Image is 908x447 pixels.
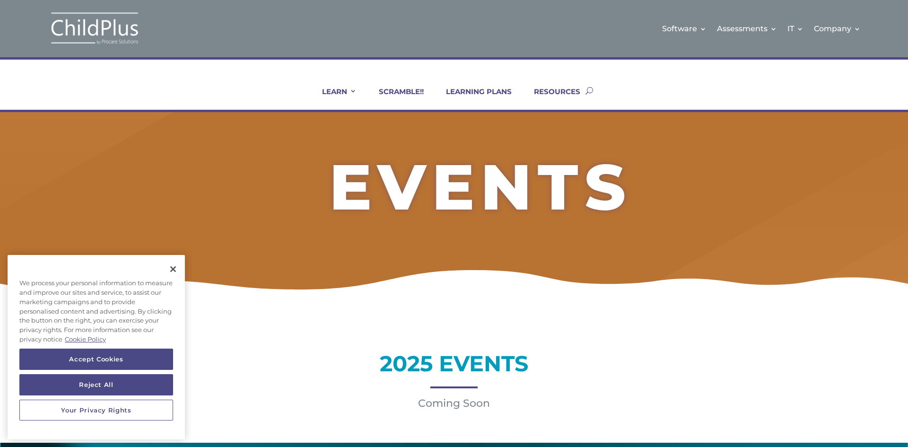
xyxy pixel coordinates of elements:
[65,335,106,342] a: More information about your privacy, opens in a new tab
[787,9,803,48] a: IT
[151,398,757,409] p: Coming Soon
[367,87,424,110] a: SCRAMBLE!!
[662,9,707,48] a: Software
[522,87,580,110] a: RESOURCES
[178,155,783,223] h2: EVENTS
[434,87,512,110] a: LEARNING PLANS
[814,9,861,48] a: Company
[8,255,185,439] div: Cookie banner
[717,9,777,48] a: Assessments
[163,259,183,280] button: Close
[8,274,185,349] div: We process your personal information to measure and improve our sites and service, to assist our ...
[310,87,357,110] a: LEARN
[151,353,757,379] h1: 2025 EVENTS
[19,400,173,421] button: Your Privacy Rights
[19,349,173,369] button: Accept Cookies
[8,255,185,439] div: Privacy
[19,374,173,395] button: Reject All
